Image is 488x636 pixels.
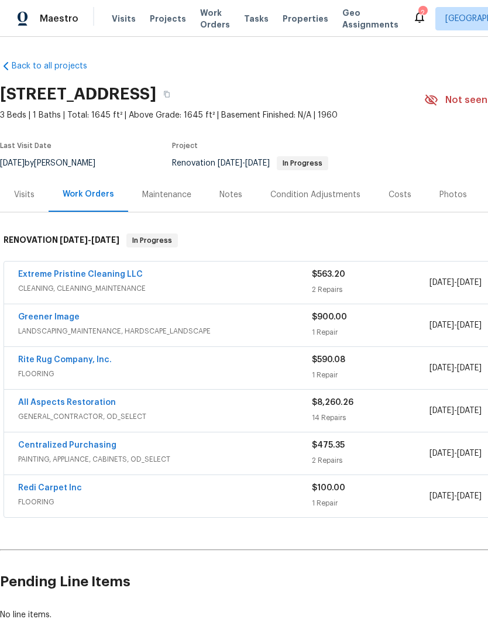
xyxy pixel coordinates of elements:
[18,453,312,465] span: PAINTING, APPLIANCE, CABINETS, OD_SELECT
[245,159,270,167] span: [DATE]
[429,490,482,502] span: -
[429,407,454,415] span: [DATE]
[14,189,35,201] div: Visits
[429,362,482,374] span: -
[18,270,143,279] a: Extreme Pristine Cleaning LLC
[156,84,177,105] button: Copy Address
[60,236,119,244] span: -
[457,449,482,458] span: [DATE]
[60,236,88,244] span: [DATE]
[312,369,429,381] div: 1 Repair
[18,496,312,508] span: FLOORING
[40,13,78,25] span: Maestro
[150,13,186,25] span: Projects
[457,364,482,372] span: [DATE]
[312,284,429,295] div: 2 Repairs
[429,279,454,287] span: [DATE]
[18,411,312,422] span: GENERAL_CONTRACTOR, OD_SELECT
[312,455,429,466] div: 2 Repairs
[312,441,345,449] span: $475.35
[429,319,482,331] span: -
[63,188,114,200] div: Work Orders
[312,326,429,338] div: 1 Repair
[112,13,136,25] span: Visits
[172,159,328,167] span: Renovation
[4,233,119,247] h6: RENOVATION
[457,492,482,500] span: [DATE]
[278,160,327,167] span: In Progress
[18,356,112,364] a: Rite Rug Company, Inc.
[128,235,177,246] span: In Progress
[219,189,242,201] div: Notes
[312,484,345,492] span: $100.00
[389,189,411,201] div: Costs
[200,7,230,30] span: Work Orders
[457,321,482,329] span: [DATE]
[457,279,482,287] span: [DATE]
[429,364,454,372] span: [DATE]
[172,142,198,149] span: Project
[312,356,345,364] span: $590.08
[91,236,119,244] span: [DATE]
[18,484,82,492] a: Redi Carpet Inc
[429,277,482,288] span: -
[429,449,454,458] span: [DATE]
[312,412,429,424] div: 14 Repairs
[457,407,482,415] span: [DATE]
[418,7,427,19] div: 2
[18,325,312,337] span: LANDSCAPING_MAINTENANCE, HARDSCAPE_LANDSCAPE
[244,15,269,23] span: Tasks
[18,441,116,449] a: Centralized Purchasing
[18,368,312,380] span: FLOORING
[142,189,191,201] div: Maintenance
[283,13,328,25] span: Properties
[439,189,467,201] div: Photos
[312,313,347,321] span: $900.00
[342,7,398,30] span: Geo Assignments
[218,159,242,167] span: [DATE]
[312,270,345,279] span: $563.20
[429,321,454,329] span: [DATE]
[218,159,270,167] span: -
[312,497,429,509] div: 1 Repair
[18,313,80,321] a: Greener Image
[429,492,454,500] span: [DATE]
[429,405,482,417] span: -
[429,448,482,459] span: -
[312,398,353,407] span: $8,260.26
[18,398,116,407] a: All Aspects Restoration
[18,283,312,294] span: CLEANING, CLEANING_MAINTENANCE
[270,189,360,201] div: Condition Adjustments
